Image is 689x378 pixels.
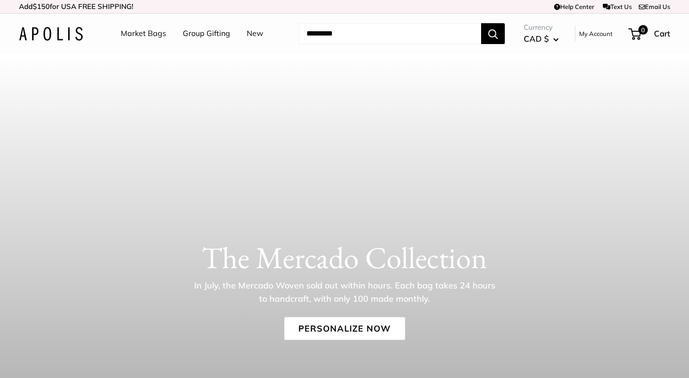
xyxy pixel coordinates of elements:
span: CAD $ [524,34,549,44]
span: Cart [654,28,670,38]
img: Apolis [19,27,83,41]
a: Text Us [603,3,632,10]
a: New [247,27,263,41]
p: In July, the Mercado Woven sold out within hours. Each bag takes 24 hours to handcraft, with only... [191,279,499,305]
a: Group Gifting [183,27,230,41]
a: Email Us [639,3,670,10]
a: Personalize Now [284,317,405,340]
button: CAD $ [524,31,559,46]
a: Help Center [554,3,594,10]
span: $150 [33,2,50,11]
a: My Account [579,28,613,39]
button: Search [481,23,505,44]
a: 0 Cart [629,26,670,41]
span: Currency [524,21,559,34]
span: 0 [638,25,648,35]
a: Market Bags [121,27,166,41]
input: Search... [299,23,481,44]
h1: The Mercado Collection [19,239,670,275]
